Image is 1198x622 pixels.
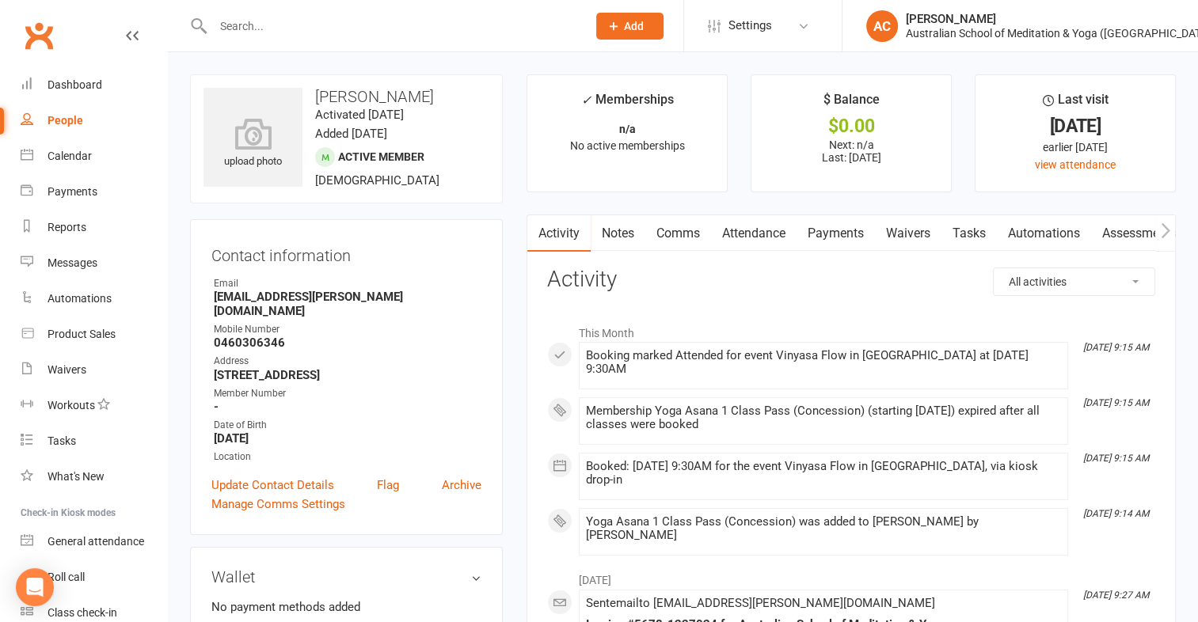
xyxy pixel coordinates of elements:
div: Memberships [581,89,674,119]
div: Product Sales [48,328,116,340]
a: Roll call [21,559,167,595]
div: Membership Yoga Asana 1 Class Pass (Concession) (starting [DATE]) expired after all classes were ... [586,404,1061,431]
div: People [48,114,83,127]
a: Waivers [875,215,941,252]
span: Active member [338,150,424,163]
div: Email [214,276,481,291]
strong: [DATE] [214,431,481,446]
p: Next: n/a Last: [DATE] [766,138,937,164]
a: Activity [527,215,591,252]
div: General attendance [48,535,144,548]
div: Yoga Asana 1 Class Pass (Concession) was added to [PERSON_NAME] by [PERSON_NAME] [586,515,1061,542]
a: Tasks [21,423,167,459]
div: Mobile Number [214,322,481,337]
a: Payments [21,174,167,210]
strong: [STREET_ADDRESS] [214,368,481,382]
time: Activated [DATE] [315,108,404,122]
div: Last visit [1042,89,1108,118]
h3: Activity [547,267,1155,292]
div: Tasks [48,434,76,447]
a: Product Sales [21,317,167,352]
time: Added [DATE] [315,127,387,141]
i: [DATE] 9:27 AM [1083,590,1149,601]
a: Attendance [711,215,797,252]
div: Location [214,449,481,465]
a: Comms [645,215,711,252]
a: Tasks [941,215,997,252]
strong: [EMAIL_ADDRESS][PERSON_NAME][DOMAIN_NAME] [214,290,481,318]
div: Waivers [48,363,86,376]
a: Manage Comms Settings [211,495,345,514]
div: Reports [48,221,86,233]
a: Update Contact Details [211,476,334,495]
div: upload photo [203,118,302,170]
a: General attendance kiosk mode [21,524,167,559]
a: view attendance [1035,158,1116,171]
div: Messages [48,256,97,269]
a: Messages [21,245,167,281]
a: Workouts [21,388,167,423]
a: Reports [21,210,167,245]
div: AC [866,10,898,42]
strong: n/a [619,123,636,135]
div: Dashboard [48,78,102,91]
div: Open Intercom Messenger [16,568,54,606]
span: Add [624,20,644,32]
li: No payment methods added [211,597,481,616]
div: What's New [48,470,105,483]
div: Calendar [48,150,92,162]
div: Date of Birth [214,418,481,433]
i: [DATE] 9:15 AM [1083,453,1149,464]
a: What's New [21,459,167,495]
div: Address [214,354,481,369]
a: Archive [442,476,481,495]
a: Automations [997,215,1091,252]
input: Search... [208,15,576,37]
a: Dashboard [21,67,167,103]
span: Sent email to [EMAIL_ADDRESS][PERSON_NAME][DOMAIN_NAME] [586,596,935,610]
li: This Month [547,317,1155,342]
a: Flag [377,476,399,495]
div: $0.00 [766,118,937,135]
div: Class check-in [48,606,117,619]
a: Payments [797,215,875,252]
a: Clubworx [19,16,59,55]
div: earlier [DATE] [990,138,1161,156]
h3: Wallet [211,568,481,586]
div: Booking marked Attended for event Vinyasa Flow in [GEOGRAPHIC_DATA] at [DATE] 9:30AM [586,349,1061,376]
div: Member Number [214,386,481,401]
div: Workouts [48,399,95,412]
h3: [PERSON_NAME] [203,88,489,105]
div: Payments [48,185,97,198]
a: Notes [591,215,645,252]
div: [DATE] [990,118,1161,135]
i: [DATE] 9:15 AM [1083,397,1149,408]
a: People [21,103,167,138]
strong: - [214,400,481,414]
span: Settings [728,8,772,44]
div: $ Balance [823,89,880,118]
a: Automations [21,281,167,317]
strong: 0460306346 [214,336,481,350]
a: Waivers [21,352,167,388]
i: [DATE] 9:15 AM [1083,342,1149,353]
i: ✓ [581,93,591,108]
a: Calendar [21,138,167,174]
li: [DATE] [547,563,1155,589]
h3: Contact information [211,241,481,264]
div: Automations [48,292,112,305]
span: [DEMOGRAPHIC_DATA] [315,173,439,188]
a: Assessments [1091,215,1188,252]
i: [DATE] 9:14 AM [1083,508,1149,519]
div: Roll call [48,571,85,583]
div: Booked: [DATE] 9:30AM for the event Vinyasa Flow in [GEOGRAPHIC_DATA], via kiosk drop-in [586,460,1061,487]
button: Add [596,13,664,40]
span: No active memberships [570,139,685,152]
